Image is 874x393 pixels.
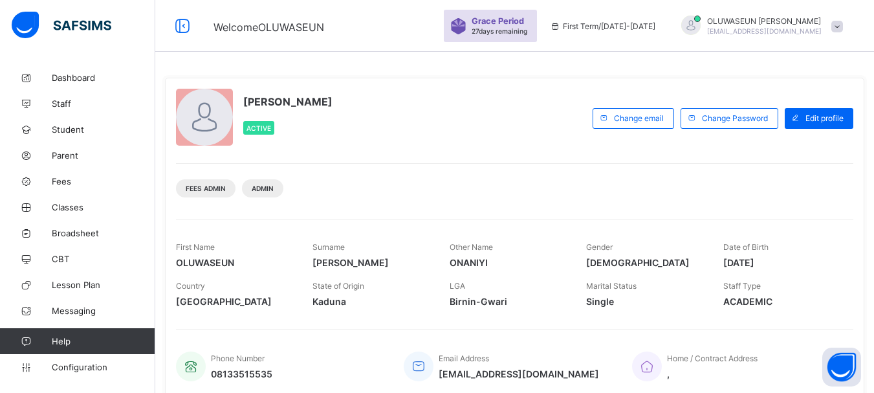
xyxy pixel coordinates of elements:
span: ONANIYI [450,257,567,268]
span: Phone Number [211,354,265,363]
span: [DEMOGRAPHIC_DATA] [586,257,703,268]
span: [EMAIL_ADDRESS][DOMAIN_NAME] [439,368,599,379]
span: Change Password [702,113,768,123]
span: Birnin-Gwari [450,296,567,307]
span: [GEOGRAPHIC_DATA] [176,296,293,307]
span: [EMAIL_ADDRESS][DOMAIN_NAME] [707,27,822,35]
span: CBT [52,254,155,264]
div: OLUWASEUNGEORGE [668,16,849,37]
img: safsims [12,12,111,39]
span: [PERSON_NAME] [312,257,430,268]
span: Country [176,281,205,291]
span: Messaging [52,306,155,316]
span: , [667,368,758,379]
span: Student [52,124,155,135]
span: Change email [614,113,664,123]
span: Home / Contract Address [667,354,758,363]
span: Email Address [439,354,489,363]
span: Fees [52,176,155,186]
span: First Name [176,242,215,252]
span: Marital Status [586,281,637,291]
img: sticker-purple.71386a28dfed39d6af7621340158ba97.svg [450,18,466,34]
span: session/term information [550,21,655,31]
span: Dashboard [52,73,155,83]
span: Staff Type [723,281,761,291]
span: Date of Birth [723,242,769,252]
span: Welcome OLUWASEUN [213,21,324,34]
span: Help [52,336,155,346]
span: Edit profile [805,113,844,123]
span: Surname [312,242,345,252]
span: ACADEMIC [723,296,840,307]
span: 08133515535 [211,368,272,379]
span: Other Name [450,242,493,252]
span: Admin [252,185,274,192]
span: Active [246,124,271,132]
span: Kaduna [312,296,430,307]
span: Broadsheet [52,228,155,238]
span: LGA [450,281,465,291]
span: Fees Admin [186,185,226,192]
span: Grace Period [472,16,524,26]
span: Lesson Plan [52,280,155,290]
span: Single [586,296,703,307]
span: Parent [52,150,155,161]
span: Staff [52,98,155,109]
span: OLUWASEUN [PERSON_NAME] [707,16,822,26]
span: Gender [586,242,613,252]
span: Classes [52,202,155,212]
span: [PERSON_NAME] [243,95,333,108]
span: Configuration [52,362,155,372]
span: OLUWASEUN [176,257,293,268]
span: 27 days remaining [472,27,527,35]
span: [DATE] [723,257,840,268]
span: State of Origin [312,281,364,291]
button: Open asap [822,348,861,387]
